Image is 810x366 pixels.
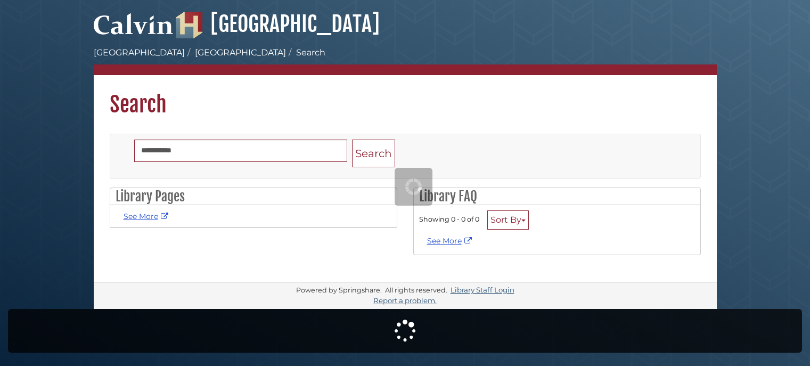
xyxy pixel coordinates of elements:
[195,47,286,58] a: [GEOGRAPHIC_DATA]
[294,286,383,294] div: Powered by Springshare.
[487,210,529,230] button: Sort By
[94,75,717,118] h1: Search
[405,178,422,195] img: Working...
[286,46,325,59] li: Search
[94,9,174,38] img: Calvin
[419,215,479,223] span: Showing 0 - 0 of 0
[110,188,397,205] h2: Library Pages
[451,286,514,294] a: Library Staff Login
[414,188,700,205] h2: Library FAQ
[352,140,395,168] button: Search
[94,25,174,34] a: Calvin University
[94,47,185,58] a: [GEOGRAPHIC_DATA]
[94,46,717,75] nav: breadcrumb
[124,212,171,221] a: See More
[176,11,380,37] a: [GEOGRAPHIC_DATA]
[383,286,449,294] div: All rights reserved.
[373,296,437,305] a: Report a problem.
[176,12,202,38] img: Hekman Library Logo
[427,236,474,246] a: See More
